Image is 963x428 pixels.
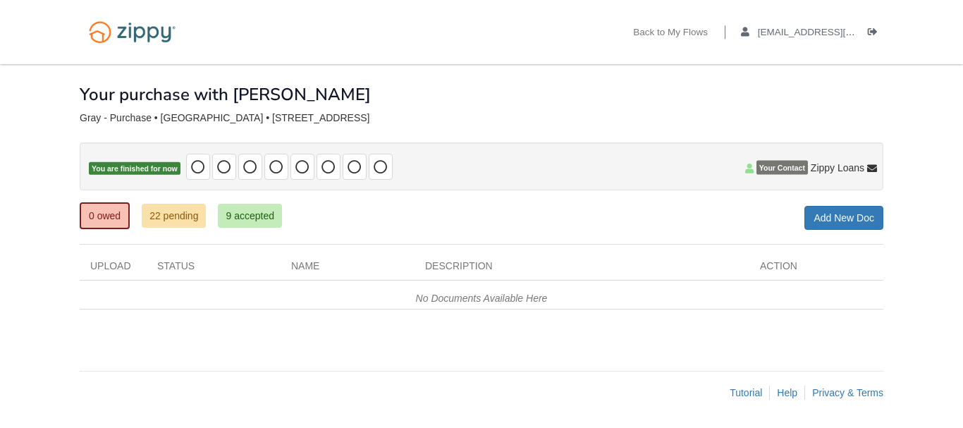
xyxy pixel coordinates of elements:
span: Zippy Loans [811,161,864,175]
a: Log out [868,27,883,41]
a: 9 accepted [218,204,282,228]
div: Gray - Purchase • [GEOGRAPHIC_DATA] • [STREET_ADDRESS] [80,112,883,124]
em: No Documents Available Here [416,293,548,304]
a: Back to My Flows [633,27,708,41]
span: You are finished for now [89,162,180,176]
a: Privacy & Terms [812,387,883,398]
a: Add New Doc [804,206,883,230]
a: 0 owed [80,202,130,229]
div: Action [749,259,883,280]
div: Upload [80,259,147,280]
span: ivangray44@yahoo.com [758,27,919,37]
a: Help [777,387,797,398]
div: Name [281,259,415,280]
img: Logo [80,14,185,50]
div: Status [147,259,281,280]
a: edit profile [741,27,919,41]
h1: Your purchase with [PERSON_NAME] [80,85,371,104]
div: Description [415,259,749,280]
span: Your Contact [756,161,808,175]
a: Tutorial [730,387,762,398]
a: 22 pending [142,204,206,228]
